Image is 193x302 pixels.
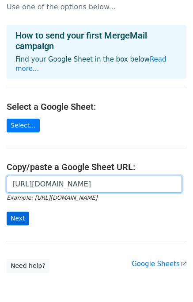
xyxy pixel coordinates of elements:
[132,260,186,268] a: Google Sheets
[7,212,29,225] input: Next
[7,101,186,112] h4: Select a Google Sheet:
[7,176,182,193] input: Paste your Google Sheet URL here
[149,259,193,302] div: Tiện ích trò chuyện
[7,259,49,273] a: Need help?
[7,162,186,172] h4: Copy/paste a Google Sheet URL:
[15,55,178,74] p: Find your Google Sheet in the box below
[149,259,193,302] iframe: Chat Widget
[7,2,186,12] p: Use one of the options below...
[7,194,97,201] small: Example: [URL][DOMAIN_NAME]
[7,119,40,132] a: Select...
[15,55,167,73] a: Read more...
[15,30,178,51] h4: How to send your first MergeMail campaign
